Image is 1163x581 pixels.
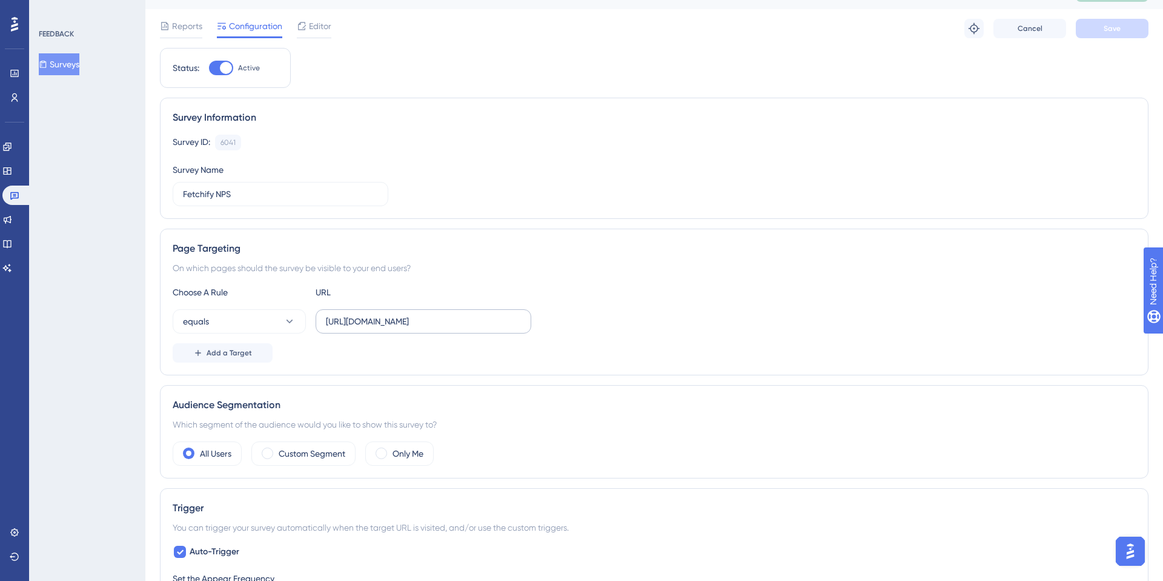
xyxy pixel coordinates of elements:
[173,417,1136,432] div: Which segment of the audience would you like to show this survey to?
[28,3,76,18] span: Need Help?
[183,187,378,201] input: Type your Survey name
[1018,24,1042,33] span: Cancel
[39,53,79,75] button: Surveys
[1104,24,1121,33] span: Save
[220,138,236,147] div: 6041
[173,398,1136,412] div: Audience Segmentation
[229,19,282,33] span: Configuration
[316,285,449,300] div: URL
[173,241,1136,256] div: Page Targeting
[173,135,210,150] div: Survey ID:
[172,19,202,33] span: Reports
[173,261,1136,275] div: On which pages should the survey be visible to your end users?
[183,314,209,329] span: equals
[39,29,74,39] div: FEEDBACK
[238,63,260,73] span: Active
[173,309,306,334] button: equals
[279,446,345,461] label: Custom Segment
[173,163,224,177] div: Survey Name
[190,545,239,559] span: Auto-Trigger
[200,446,231,461] label: All Users
[207,348,252,358] span: Add a Target
[173,110,1136,125] div: Survey Information
[993,19,1066,38] button: Cancel
[173,520,1136,535] div: You can trigger your survey automatically when the target URL is visited, and/or use the custom t...
[173,61,199,75] div: Status:
[309,19,331,33] span: Editor
[393,446,423,461] label: Only Me
[173,285,306,300] div: Choose A Rule
[173,343,273,363] button: Add a Target
[1076,19,1148,38] button: Save
[1112,533,1148,569] iframe: UserGuiding AI Assistant Launcher
[326,315,521,328] input: yourwebsite.com/path
[173,501,1136,516] div: Trigger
